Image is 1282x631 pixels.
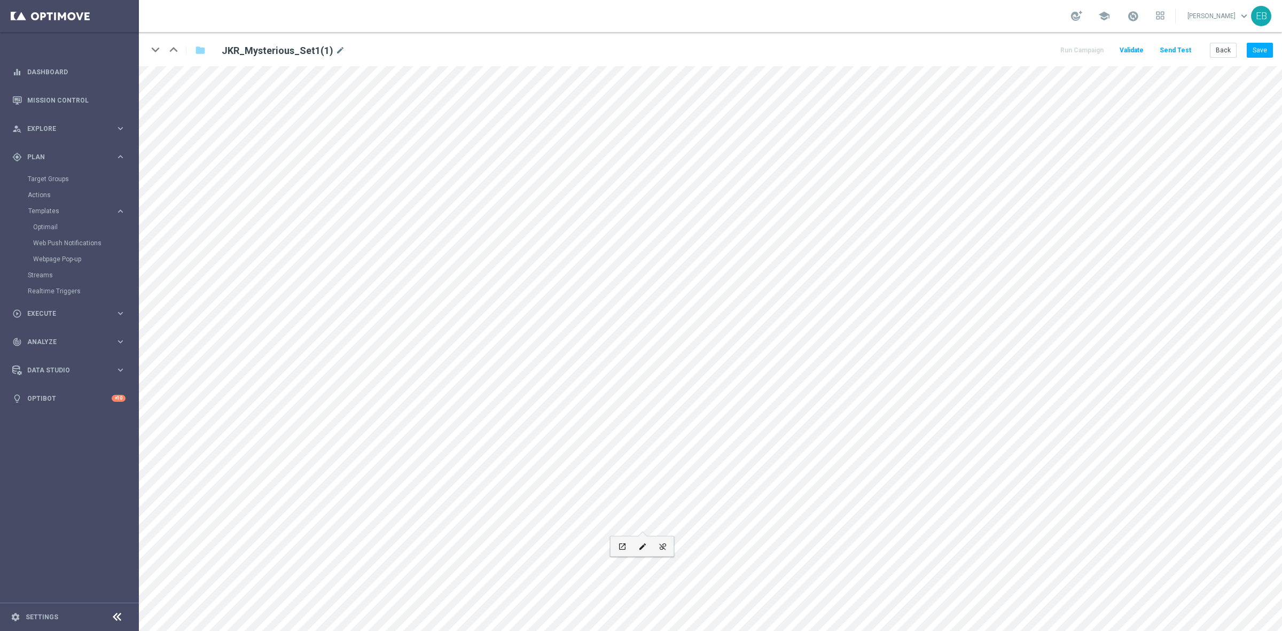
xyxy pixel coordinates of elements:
a: Streams [28,271,111,279]
div: Target Groups [28,171,138,187]
div: Realtime Triggers [28,283,138,299]
i: person_search [12,124,22,134]
span: Execute [27,310,115,317]
div: +10 [112,395,126,402]
div: Streams [28,267,138,283]
a: Optimail [33,223,111,231]
a: Actions [28,191,111,199]
div: Explore [12,124,115,134]
button: Mission Control [12,96,126,105]
a: Target Groups [28,175,111,183]
button: lightbulb Optibot +10 [12,394,126,403]
button: track_changes Analyze keyboard_arrow_right [12,338,126,346]
div: Templates [28,203,138,267]
i: keyboard_arrow_right [115,152,126,162]
i: open_in_new [618,542,626,551]
div: Optibot [12,384,126,412]
a: [PERSON_NAME]keyboard_arrow_down [1186,8,1251,24]
button: Remove link [652,536,673,556]
a: Dashboard [27,58,126,86]
i: gps_fixed [12,152,22,162]
button: play_circle_outline Execute keyboard_arrow_right [12,309,126,318]
button: Edit Link [632,536,652,556]
span: Validate [1120,46,1144,54]
i: equalizer [12,67,22,77]
i: mode_edit [335,44,345,57]
div: Actions [28,187,138,203]
i: play_circle_outline [12,309,22,318]
button: Back [1210,43,1237,58]
span: Explore [27,126,115,132]
a: Mission Control [27,86,126,114]
button: person_search Explore keyboard_arrow_right [12,124,126,133]
span: Analyze [27,339,115,345]
div: Data Studio [12,365,115,375]
a: Settings [26,614,58,620]
i: lightbulb [12,394,22,403]
div: Plan [12,152,115,162]
i: keyboard_arrow_right [115,308,126,318]
i: settings [11,612,20,622]
a: Web Push Notifications [33,239,111,247]
button: folder [194,42,207,59]
a: Optibot [27,384,112,412]
button: Open Link [612,536,632,556]
div: Web Push Notifications [33,235,138,251]
i: keyboard_arrow_right [115,337,126,347]
button: Save [1247,43,1273,58]
h2: JKR_Mysterious_Set1(1) [222,44,333,57]
div: Mission Control [12,86,126,114]
div: Webpage Pop-up [33,251,138,267]
a: Webpage Pop-up [33,255,111,263]
div: EB [1251,6,1271,26]
i: track_changes [12,337,22,347]
i: keyboard_arrow_right [115,206,126,216]
a: Realtime Triggers [28,287,111,295]
span: Templates [28,208,105,214]
i: keyboard_arrow_right [115,365,126,375]
button: equalizer Dashboard [12,68,126,76]
i: keyboard_arrow_right [115,123,126,134]
div: Dashboard [12,58,126,86]
div: Optimail [33,219,138,235]
button: Templates keyboard_arrow_right [28,207,126,215]
div: Analyze [12,337,115,347]
button: Data Studio keyboard_arrow_right [12,366,126,375]
i: folder [195,44,206,57]
span: Plan [27,154,115,160]
div: Templates [28,208,115,214]
button: Send Test [1158,43,1193,58]
button: gps_fixed Plan keyboard_arrow_right [12,153,126,161]
span: school [1098,10,1110,22]
i: edit [638,542,646,551]
span: Data Studio [27,367,115,373]
div: Execute [12,309,115,318]
span: keyboard_arrow_down [1238,10,1250,22]
button: Validate [1118,43,1145,58]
